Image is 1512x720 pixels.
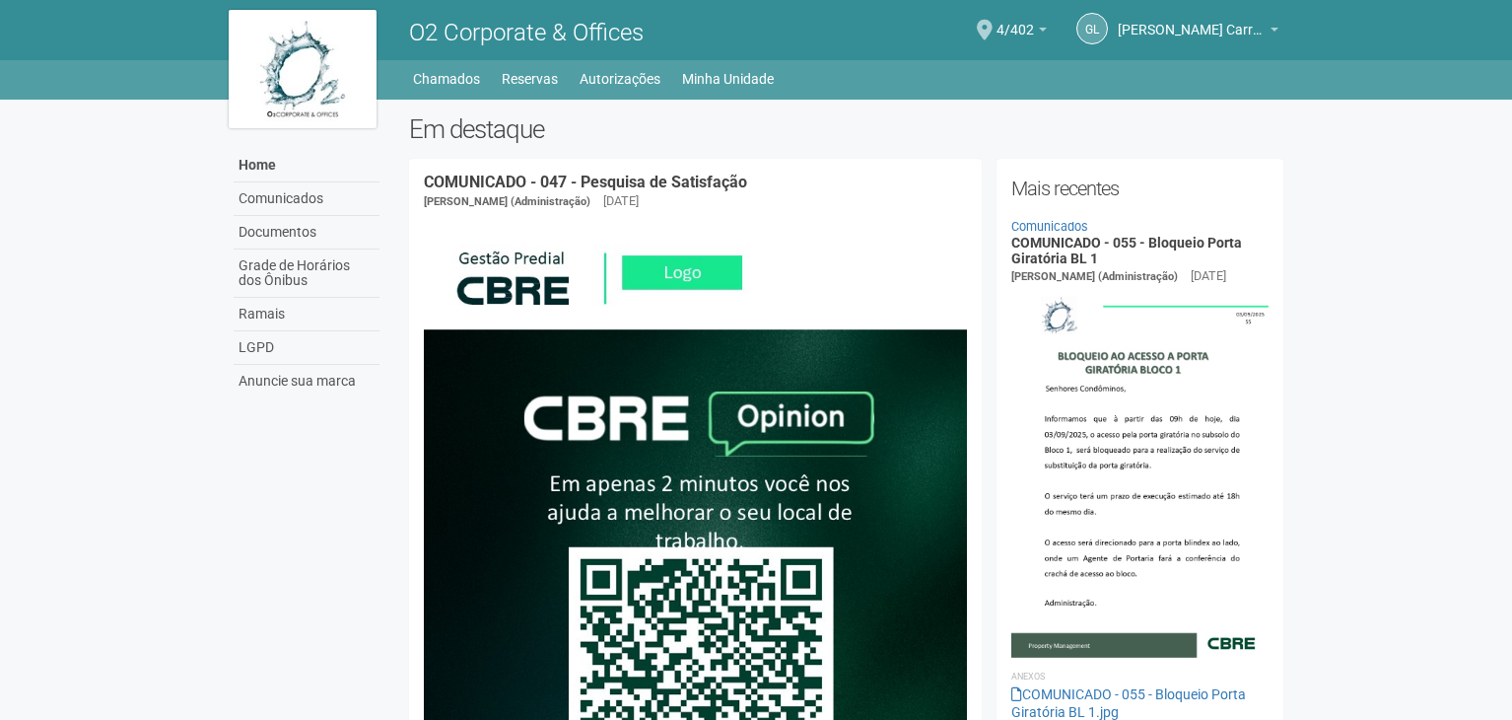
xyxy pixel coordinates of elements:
a: Documentos [234,216,379,250]
a: [PERSON_NAME] Carreira dos Reis [1118,25,1278,40]
a: COMUNICADO - 055 - Bloqueio Porta Giratória BL 1.jpg [1011,686,1246,720]
a: COMUNICADO - 047 - Pesquisa de Satisfação [424,173,747,191]
h2: Mais recentes [1011,174,1269,203]
span: [PERSON_NAME] (Administração) [1011,270,1178,283]
a: Chamados [413,65,480,93]
span: O2 Corporate & Offices [409,19,644,46]
img: COMUNICADO%20-%20055%20-%20Bloqueio%20Porta%20Girat%C3%B3ria%20BL%201.jpg [1011,286,1269,657]
a: COMUNICADO - 055 - Bloqueio Porta Giratória BL 1 [1011,235,1242,265]
a: Comunicados [1011,219,1088,234]
div: [DATE] [1191,267,1226,285]
span: 4/402 [997,3,1034,37]
a: Reservas [502,65,558,93]
a: Comunicados [234,182,379,216]
a: Minha Unidade [682,65,774,93]
div: [DATE] [603,192,639,210]
a: LGPD [234,331,379,365]
h2: Em destaque [409,114,1283,144]
a: Anuncie sua marca [234,365,379,397]
a: GL [1076,13,1108,44]
li: Anexos [1011,668,1269,685]
img: logo.jpg [229,10,377,128]
span: [PERSON_NAME] (Administração) [424,195,590,208]
a: Autorizações [580,65,660,93]
a: Grade de Horários dos Ônibus [234,250,379,298]
span: Gabriel Lemos Carreira dos Reis [1118,3,1266,37]
a: 4/402 [997,25,1047,40]
a: Ramais [234,298,379,331]
a: Home [234,149,379,182]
